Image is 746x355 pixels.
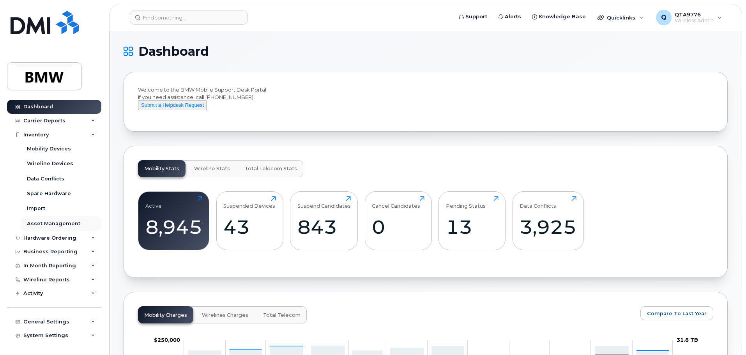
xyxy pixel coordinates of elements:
button: Compare To Last Year [640,306,713,320]
div: 43 [223,215,276,238]
a: Cancel Candidates0 [372,196,424,246]
span: Wireline Stats [194,166,230,172]
span: Total Telecom [263,312,301,318]
span: Compare To Last Year [647,310,707,317]
span: Wirelines Charges [202,312,248,318]
a: Suspended Devices43 [223,196,276,246]
span: Total Telecom Stats [245,166,297,172]
a: Data Conflicts3,925 [520,196,576,246]
g: $0 [154,337,180,343]
a: Submit a Helpdesk Request [138,102,207,108]
div: Suspend Candidates [297,196,351,209]
div: 843 [297,215,351,238]
iframe: Messenger Launcher [712,321,740,349]
div: Welcome to the BMW Mobile Support Desk Portal If you need assistance, call [PHONE_NUMBER]. [138,86,713,117]
div: 13 [446,215,499,238]
a: Pending Status13 [446,196,499,246]
div: Data Conflicts [520,196,556,209]
div: 8,945 [145,215,202,238]
span: Dashboard [138,46,209,57]
a: Active8,945 [145,196,202,246]
tspan: 31.8 TB [677,337,698,343]
div: Active [145,196,162,209]
div: Cancel Candidates [372,196,420,209]
tspan: $250,000 [154,337,180,343]
div: Suspended Devices [223,196,275,209]
a: Suspend Candidates843 [297,196,351,246]
div: 0 [372,215,424,238]
div: Pending Status [446,196,486,209]
div: 3,925 [520,215,576,238]
button: Submit a Helpdesk Request [138,101,207,110]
